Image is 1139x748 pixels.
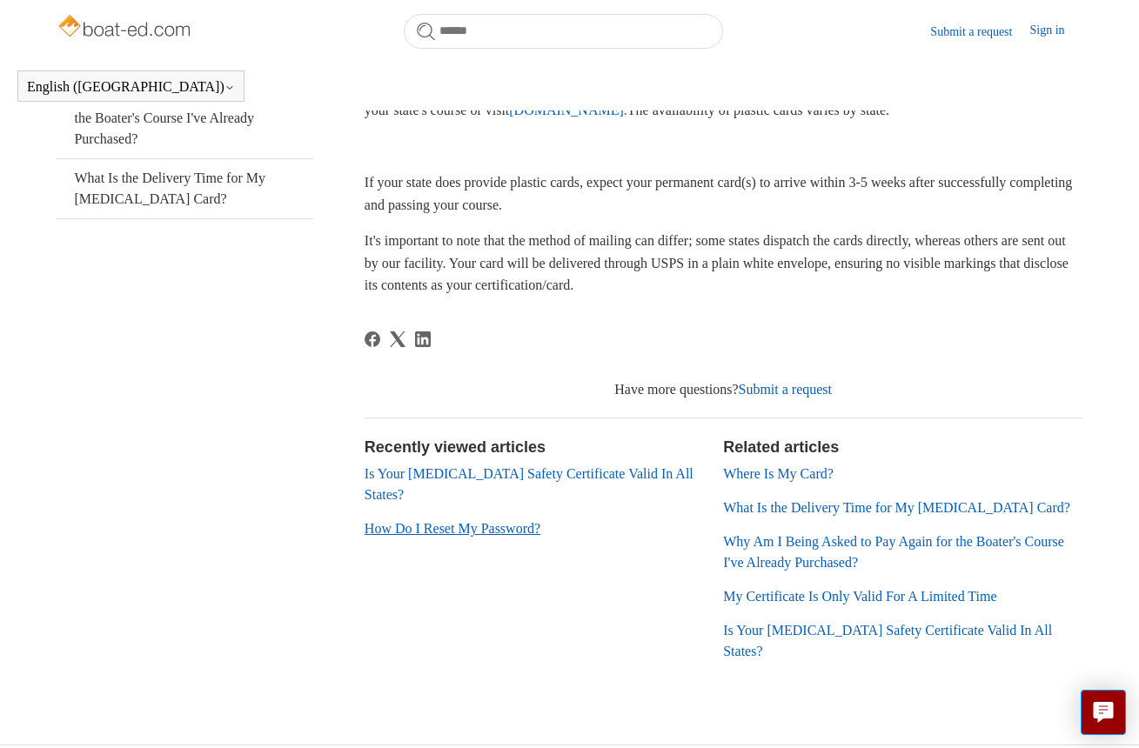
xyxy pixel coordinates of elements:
[723,436,1082,459] h2: Related articles
[739,382,833,397] a: Submit a request
[723,589,996,604] a: My Certificate Is Only Valid For A Limited Time
[365,331,380,347] svg: Share this page on Facebook
[365,521,540,536] a: How Do I Reset My Password?
[415,331,431,347] a: LinkedIn
[509,103,627,117] a: [DOMAIN_NAME].
[1029,21,1082,42] a: Sign in
[365,331,380,347] a: Facebook
[27,79,235,95] button: English ([GEOGRAPHIC_DATA])
[57,10,195,45] img: Boat-Ed Help Center home page
[930,23,1029,41] a: Submit a request
[723,500,1070,515] a: What Is the Delivery Time for My [MEDICAL_DATA] Card?
[390,331,405,347] svg: Share this page on X Corp
[723,466,834,481] a: Where Is My Card?
[365,436,706,459] h2: Recently viewed articles
[723,534,1064,570] a: Why Am I Being Asked to Pay Again for the Boater's Course I've Already Purchased?
[404,14,723,49] input: Search
[415,331,431,347] svg: Share this page on LinkedIn
[365,230,1082,297] p: It's important to note that the method of mailing can differ; some states dispatch the cards dire...
[723,623,1052,658] a: Is Your [MEDICAL_DATA] Safety Certificate Valid In All States?
[365,379,1082,400] div: Have more questions?
[390,331,405,347] a: X Corp
[365,171,1082,216] p: If your state does provide plastic cards, expect your permanent card(s) to arrive within 3-5 week...
[365,466,693,502] a: Is Your [MEDICAL_DATA] Safety Certificate Valid In All States?
[57,78,313,158] a: Why Am I Being Asked to Pay Again for the Boater's Course I've Already Purchased?
[57,159,313,218] a: What Is the Delivery Time for My [MEDICAL_DATA] Card?
[1081,690,1126,735] button: Live chat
